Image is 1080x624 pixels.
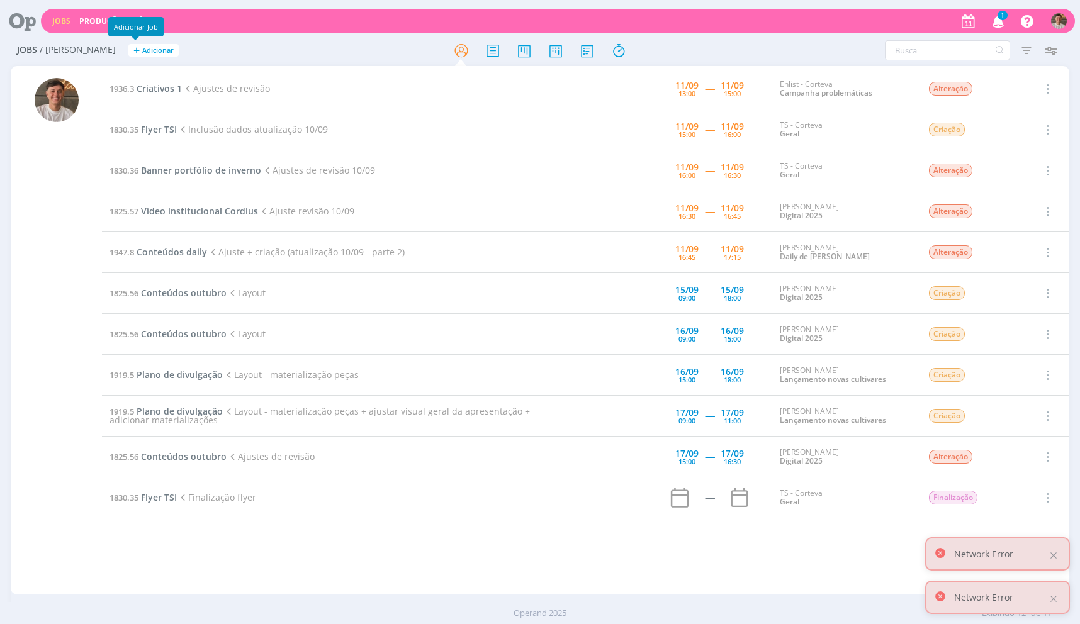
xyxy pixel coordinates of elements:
[721,367,744,376] div: 16/09
[110,328,227,340] a: 1825.56Conteúdos outubro
[724,294,741,301] div: 18:00
[182,82,270,94] span: Ajustes de revisão
[110,491,177,503] a: 1830.35Flyer TSI
[678,253,695,260] div: 16:45
[141,205,258,217] span: Vídeo institucional Cordius
[141,164,261,176] span: Banner portfólio de inverno
[780,203,909,221] div: [PERSON_NAME]
[678,417,695,424] div: 09:00
[929,245,972,259] span: Alteração
[1051,13,1067,29] img: T
[678,90,695,97] div: 13:00
[177,491,256,503] span: Finalização flyer
[724,253,741,260] div: 17:15
[177,123,328,135] span: Inclusão dados atualização 10/09
[110,247,134,258] span: 1947.8
[110,82,182,94] a: 1936.3Criativos 1
[137,82,182,94] span: Criativos 1
[724,335,741,342] div: 15:00
[675,163,699,172] div: 11/09
[721,286,744,294] div: 15/09
[724,172,741,179] div: 16:30
[780,284,909,303] div: [PERSON_NAME]
[954,547,1013,560] p: Network Error
[110,369,134,381] span: 1919.5
[705,287,714,299] span: -----
[678,172,695,179] div: 16:00
[998,11,1008,20] span: 1
[780,374,886,384] a: Lançamento novas cultivares
[705,450,714,462] span: -----
[780,366,909,384] div: [PERSON_NAME]
[724,417,741,424] div: 11:00
[929,164,972,177] span: Alteração
[929,82,972,96] span: Alteração
[223,369,359,381] span: Layout - materialização peças
[780,415,886,425] a: Lançamento novas cultivares
[76,16,127,26] button: Produção
[110,450,227,462] a: 1825.56Conteúdos outubro
[705,164,714,176] span: -----
[678,294,695,301] div: 09:00
[675,204,699,213] div: 11/09
[261,164,375,176] span: Ajustes de revisão 10/09
[137,246,207,258] span: Conteúdos daily
[132,16,155,26] a: Mídia
[929,409,965,423] span: Criação
[79,16,123,26] a: Produção
[678,458,695,465] div: 15:00
[110,405,530,426] span: Layout - materialização peças + ajustar visual geral da apresentação + adicionar materializações
[258,205,354,217] span: Ajuste revisão 10/09
[705,246,714,258] span: -----
[110,165,138,176] span: 1830.36
[705,123,714,135] span: -----
[705,82,714,94] span: -----
[110,205,258,217] a: 1825.57Vídeo institucional Cordius
[705,205,714,217] span: -----
[705,409,714,421] span: -----
[780,496,799,507] a: Geral
[141,491,177,503] span: Flyer TSI
[678,335,695,342] div: 09:00
[141,287,227,299] span: Conteúdos outubro
[110,124,138,135] span: 1830.35
[929,286,965,300] span: Criação
[721,245,744,253] div: 11/09
[780,251,870,262] a: Daily de [PERSON_NAME]
[128,16,159,26] button: Mídia
[110,369,223,381] a: 1919.5Plano de divulgação
[780,80,909,98] div: Enlist - Corteva
[110,123,177,135] a: 1830.35Flyer TSI
[929,204,972,218] span: Alteração
[110,405,223,417] a: 1919.5Plano de divulgação
[110,206,138,217] span: 1825.57
[110,246,207,258] a: 1947.8Conteúdos daily
[724,90,741,97] div: 15:00
[227,450,315,462] span: Ajustes de revisão
[724,213,741,220] div: 16:45
[141,123,177,135] span: Flyer TSI
[142,47,174,55] span: Adicionar
[110,287,138,299] span: 1825.56
[780,121,909,139] div: TS - Corteva
[1050,10,1067,32] button: T
[929,123,965,136] span: Criação
[780,169,799,180] a: Geral
[141,450,227,462] span: Conteúdos outubro
[52,16,70,26] a: Jobs
[675,326,699,335] div: 16/09
[678,376,695,383] div: 15:00
[780,87,872,98] a: Campanha problemáticas
[984,10,1010,33] button: 1
[128,44,179,57] button: +Adicionar
[137,369,223,381] span: Plano de divulgação
[133,44,140,57] span: +
[780,210,823,221] a: Digital 2025
[207,246,405,258] span: Ajuste + criação (atualização 10/09 - parte 2)
[110,451,138,462] span: 1825.56
[780,489,909,507] div: TS - Corteva
[227,287,266,299] span: Layout
[721,204,744,213] div: 11/09
[227,328,266,340] span: Layout
[705,369,714,381] span: -----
